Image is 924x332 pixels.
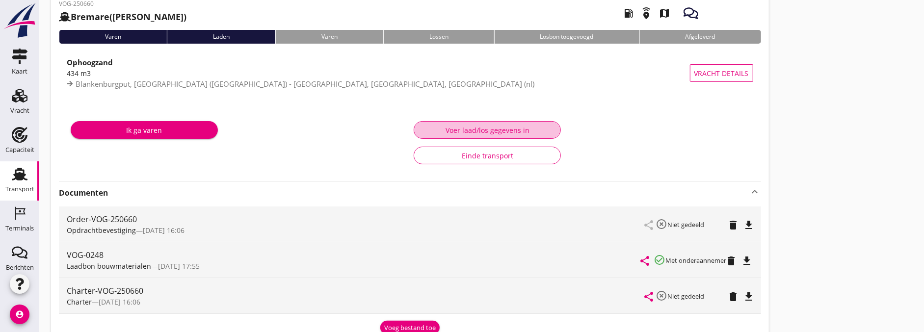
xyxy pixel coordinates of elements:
[59,187,749,199] strong: Documenten
[749,186,761,198] i: keyboard_arrow_up
[167,30,275,44] div: Laden
[67,226,136,235] span: Opdrachtbevestiging
[67,285,645,297] div: Charter-VOG-250660
[143,226,185,235] span: [DATE] 16:06
[743,291,755,303] i: file_download
[10,305,29,324] i: account_circle
[743,219,755,231] i: file_download
[5,147,34,153] div: Capaciteit
[10,107,29,114] div: Vracht
[741,255,753,267] i: file_download
[414,147,561,164] button: Einde transport
[275,30,383,44] div: Varen
[67,249,641,261] div: VOG-0248
[59,10,186,24] h2: ([PERSON_NAME])
[79,125,210,135] div: Ik ga varen
[99,297,140,306] span: [DATE] 16:06
[12,68,27,75] div: Kaart
[67,213,645,225] div: Order-VOG-250660
[5,225,34,231] div: Terminals
[726,255,738,267] i: delete
[643,291,655,303] i: share
[414,121,561,139] button: Voer laad/los gegevens in
[656,290,668,302] i: highlight_off
[67,261,641,271] div: —
[639,255,651,267] i: share
[67,297,92,306] span: Charter
[71,11,109,23] strong: Bremare
[422,125,553,135] div: Voer laad/los gegevens in
[639,30,761,44] div: Afgeleverd
[2,2,37,39] img: logo-small.a267ee39.svg
[158,261,200,271] span: [DATE] 17:55
[666,256,727,265] small: Met onderaannemer
[668,220,705,229] small: Niet gedeeld
[654,254,666,266] i: check_circle_outline
[71,121,218,139] button: Ik ga varen
[76,79,534,89] span: Blankenburgput, [GEOGRAPHIC_DATA] ([GEOGRAPHIC_DATA]) - [GEOGRAPHIC_DATA], [GEOGRAPHIC_DATA], [GE...
[383,30,494,44] div: Lossen
[67,297,645,307] div: —
[422,151,553,161] div: Einde transport
[656,218,668,230] i: highlight_off
[5,186,34,192] div: Transport
[67,68,690,78] div: 434 m3
[694,68,749,78] span: Vracht details
[67,261,151,271] span: Laadbon bouwmaterialen
[59,51,761,95] a: Ophoogzand434 m3Blankenburgput, [GEOGRAPHIC_DATA] ([GEOGRAPHIC_DATA]) - [GEOGRAPHIC_DATA], [GEOGR...
[728,291,739,303] i: delete
[6,264,34,271] div: Berichten
[728,219,739,231] i: delete
[668,292,705,301] small: Niet gedeeld
[494,30,639,44] div: Losbon toegevoegd
[690,64,753,82] button: Vracht details
[67,57,113,67] strong: Ophoogzand
[59,30,167,44] div: Varen
[67,225,645,235] div: —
